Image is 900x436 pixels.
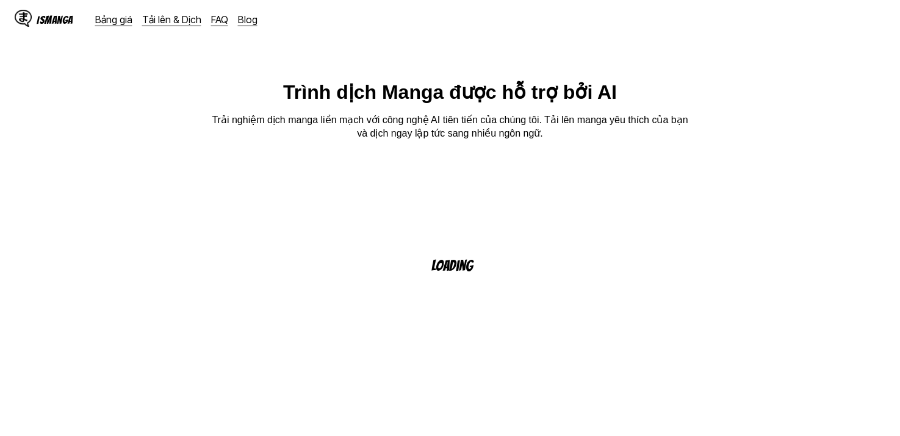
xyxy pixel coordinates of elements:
[283,80,617,104] h1: Trình dịch Manga được hỗ trợ bởi AI
[238,13,257,26] a: Blog
[15,10,32,27] img: IsManga Logo
[15,10,95,29] a: IsManga LogoIsManga
[206,113,694,141] p: Trải nghiệm dịch manga liền mạch với công nghệ AI tiên tiến của chúng tôi. Tải lên manga yêu thíc...
[95,13,132,26] a: Bảng giá
[142,13,201,26] a: Tải lên & Dịch
[431,258,489,273] p: Loading
[211,13,228,26] a: FAQ
[37,14,73,26] div: IsManga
